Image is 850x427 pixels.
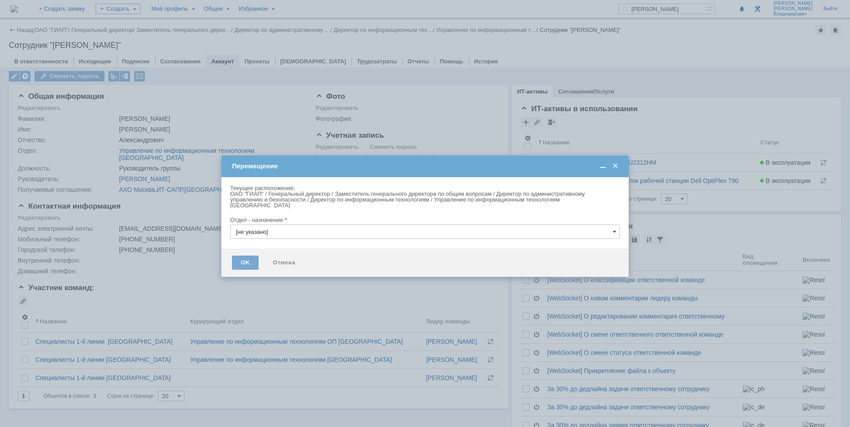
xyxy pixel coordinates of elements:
[611,162,620,170] span: Закрыть
[599,162,607,170] span: Свернуть (Ctrl + M)
[230,185,295,191] label: Текущее расположение:
[232,162,620,170] div: Перемещение
[230,217,618,223] div: Отдел - назначение
[230,191,618,208] div: ОАО "ГИАП" / Генеральный директор / Заместитель генерального директора по общим вопросам / Директ...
